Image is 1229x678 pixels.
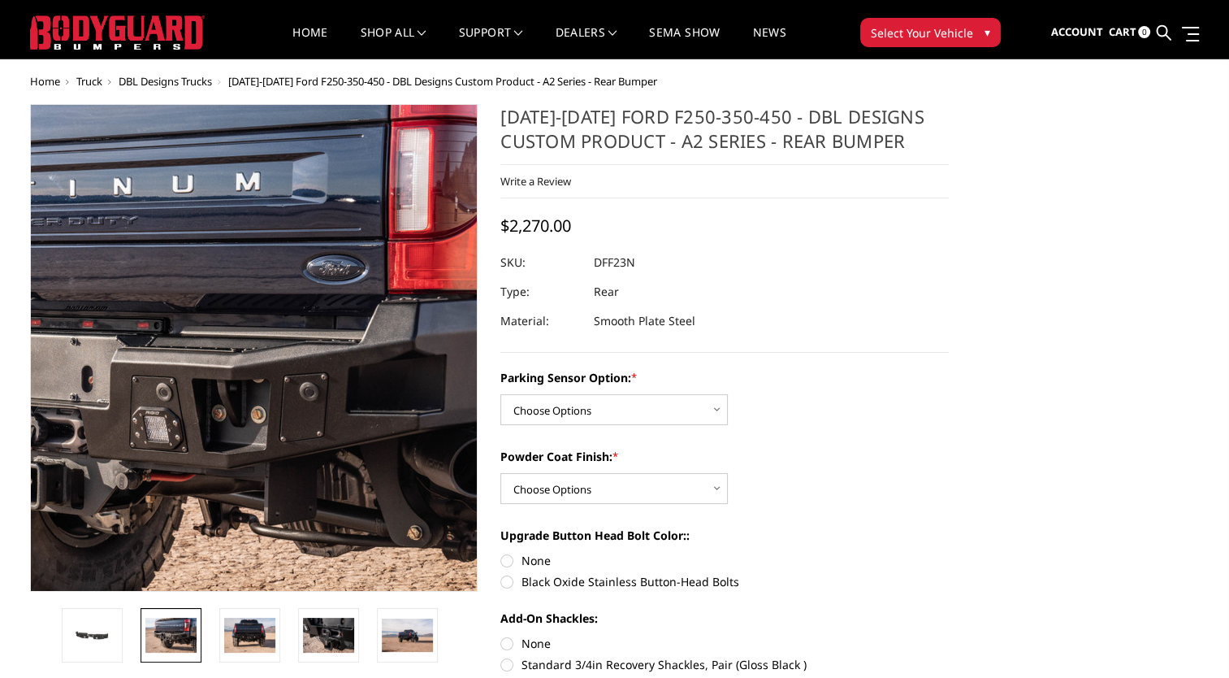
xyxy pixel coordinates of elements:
[871,24,973,41] span: Select Your Vehicle
[649,27,720,59] a: SEMA Show
[1050,24,1102,39] span: Account
[30,74,60,89] a: Home
[145,618,197,652] img: 2023-2025 Ford F250-350-450 - DBL Designs Custom Product - A2 Series - Rear Bumper
[500,448,949,465] label: Powder Coat Finish:
[500,248,582,277] dt: SKU:
[500,656,949,673] label: Standard 3/4in Recovery Shackles, Pair (Gloss Black )
[500,215,571,237] span: $2,270.00
[1108,24,1136,39] span: Cart
[67,624,118,648] img: 2023-2025 Ford F250-350-450 - DBL Designs Custom Product - A2 Series - Rear Bumper
[500,610,949,627] label: Add-On Shackles:
[459,27,523,59] a: Support
[594,277,619,306] dd: Rear
[500,369,949,386] label: Parking Sensor Option:
[382,619,433,653] img: 2023-2025 Ford F250-350-450 - DBL Designs Custom Product - A2 Series - Rear Bumper
[1050,11,1102,54] a: Account
[500,306,582,336] dt: Material:
[594,306,695,336] dd: Smooth Plate Steel
[361,27,426,59] a: shop all
[224,618,275,652] img: 2023-2025 Ford F250-350-450 - DBL Designs Custom Product - A2 Series - Rear Bumper
[984,24,990,41] span: ▾
[500,552,949,569] label: None
[500,174,571,189] a: Write a Review
[500,104,949,165] h1: [DATE]-[DATE] Ford F250-350-450 - DBL Designs Custom Product - A2 Series - Rear Bumper
[292,27,327,59] a: Home
[500,573,949,590] label: Black Oxide Stainless Button-Head Bolts
[1108,11,1150,54] a: Cart 0
[1138,26,1150,38] span: 0
[500,527,949,544] label: Upgrade Button Head Bolt Color::
[594,248,635,277] dd: DFF23N
[119,74,212,89] a: DBL Designs Trucks
[30,104,478,592] a: 2023-2025 Ford F250-350-450 - DBL Designs Custom Product - A2 Series - Rear Bumper
[228,74,657,89] span: [DATE]-[DATE] Ford F250-350-450 - DBL Designs Custom Product - A2 Series - Rear Bumper
[752,27,785,59] a: News
[500,635,949,652] label: None
[556,27,617,59] a: Dealers
[860,18,1001,47] button: Select Your Vehicle
[303,618,354,652] img: 2023-2025 Ford F250-350-450 - DBL Designs Custom Product - A2 Series - Rear Bumper
[30,15,205,50] img: BODYGUARD BUMPERS
[76,74,102,89] a: Truck
[500,277,582,306] dt: Type:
